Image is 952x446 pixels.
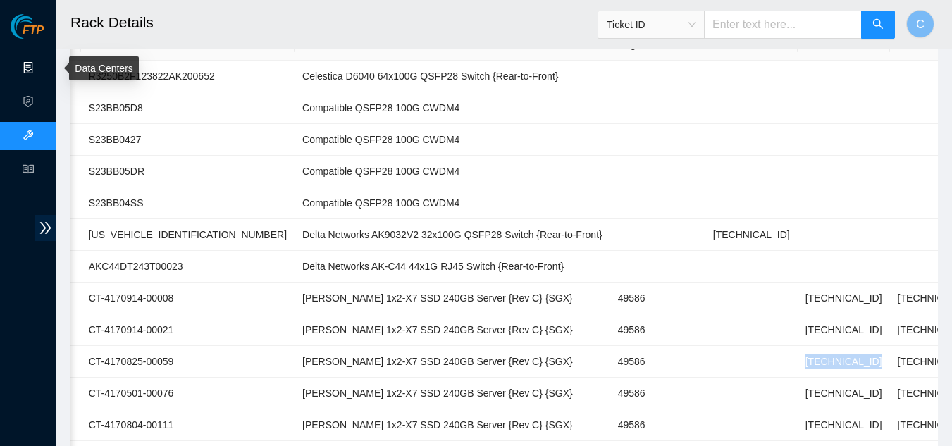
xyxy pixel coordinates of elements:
[798,314,890,346] td: [TECHNICAL_ID]
[23,157,34,185] span: read
[81,124,295,156] td: S23BB0427
[906,10,934,38] button: C
[81,409,295,441] td: CT-4170804-00111
[295,346,610,378] td: [PERSON_NAME] 1x2-X7 SSD 240GB Server {Rev C} {SGX}
[81,346,295,378] td: CT-4170825-00059
[81,283,295,314] td: CT-4170914-00008
[295,92,610,124] td: Compatible QSFP28 100G CWDM4
[872,18,884,32] span: search
[295,314,610,346] td: [PERSON_NAME] 1x2-X7 SSD 240GB Server {Rev C} {SGX}
[861,11,895,39] button: search
[81,92,295,124] td: S23BB05D8
[705,219,798,251] td: [TECHNICAL_ID]
[798,283,890,314] td: [TECHNICAL_ID]
[81,156,295,187] td: S23BB05DR
[81,251,295,283] td: AKC44DT243T00023
[81,219,295,251] td: [US_VEHICLE_IDENTIFICATION_NUMBER]
[295,283,610,314] td: [PERSON_NAME] 1x2-X7 SSD 240GB Server {Rev C} {SGX}
[81,314,295,346] td: CT-4170914-00021
[610,283,705,314] td: 49586
[610,346,705,378] td: 49586
[11,14,71,39] img: Akamai Technologies
[295,124,610,156] td: Compatible QSFP28 100G CWDM4
[610,409,705,441] td: 49586
[295,378,610,409] td: [PERSON_NAME] 1x2-X7 SSD 240GB Server {Rev C} {SGX}
[610,314,705,346] td: 49586
[798,378,890,409] td: [TECHNICAL_ID]
[607,14,696,35] span: Ticket ID
[610,378,705,409] td: 49586
[295,187,610,219] td: Compatible QSFP28 100G CWDM4
[704,11,862,39] input: Enter text here...
[916,16,925,33] span: C
[35,215,56,241] span: double-right
[75,63,132,74] a: Data Centers
[295,156,610,187] td: Compatible QSFP28 100G CWDM4
[798,346,890,378] td: [TECHNICAL_ID]
[798,409,890,441] td: [TECHNICAL_ID]
[23,24,44,37] span: FTP
[295,219,610,251] td: Delta Networks AK9032V2 32x100G QSFP28 Switch {Rear-to-Front}
[295,61,610,92] td: Celestica D6040 64x100G QSFP28 Switch {Rear-to-Front}
[11,25,44,44] a: Akamai TechnologiesFTP
[81,378,295,409] td: CT-4170501-00076
[295,251,610,283] td: Delta Networks AK-C44 44x1G RJ45 Switch {Rear-to-Front}
[295,409,610,441] td: [PERSON_NAME] 1x2-X7 SSD 240GB Server {Rev C} {SGX}
[81,187,295,219] td: S23BB04SS
[81,61,295,92] td: R3250B2F123822AK200652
